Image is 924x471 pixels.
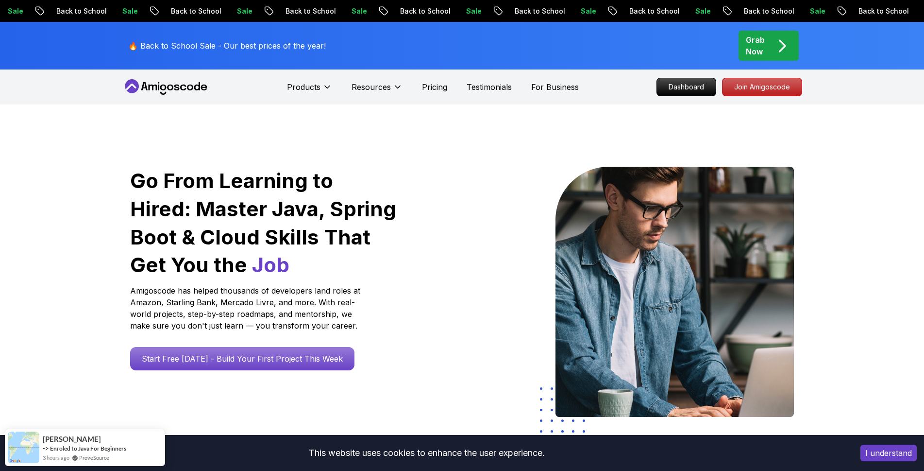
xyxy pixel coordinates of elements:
p: Grab Now [746,34,765,57]
img: hero [555,167,794,417]
p: Back to School [390,6,456,16]
p: Products [287,81,320,93]
p: Sale [112,6,143,16]
p: Sale [800,6,831,16]
a: Pricing [422,81,447,93]
div: This website uses cookies to enhance the user experience. [7,442,846,464]
p: Back to School [46,6,112,16]
a: Join Amigoscode [722,78,802,96]
p: Resources [352,81,391,93]
p: Dashboard [657,78,716,96]
p: Sale [685,6,716,16]
p: Sale [341,6,372,16]
p: Sale [227,6,258,16]
p: 🔥 Back to School Sale - Our best prices of the year! [128,40,326,52]
p: Sale [456,6,487,16]
h1: Go From Learning to Hired: Master Java, Spring Boot & Cloud Skills That Get You the [130,167,398,279]
p: Back to School [161,6,227,16]
img: provesource social proof notification image [8,432,39,463]
button: Resources [352,81,403,101]
p: Back to School [275,6,341,16]
button: Accept cookies [860,445,917,461]
span: [PERSON_NAME] [43,435,101,443]
a: ProveSource [79,454,109,462]
a: Enroled to Java For Beginners [50,445,126,452]
span: 3 hours ago [43,454,69,462]
p: Sale [571,6,602,16]
p: Back to School [734,6,800,16]
a: Testimonials [467,81,512,93]
a: For Business [531,81,579,93]
span: -> [43,444,49,452]
a: Dashboard [656,78,716,96]
button: Products [287,81,332,101]
p: Back to School [848,6,914,16]
a: Start Free [DATE] - Build Your First Project This Week [130,347,354,370]
span: Job [252,252,289,277]
p: Back to School [619,6,685,16]
p: Amigoscode has helped thousands of developers land roles at Amazon, Starling Bank, Mercado Livre,... [130,285,363,331]
p: Back to School [504,6,571,16]
p: Join Amigoscode [722,78,802,96]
